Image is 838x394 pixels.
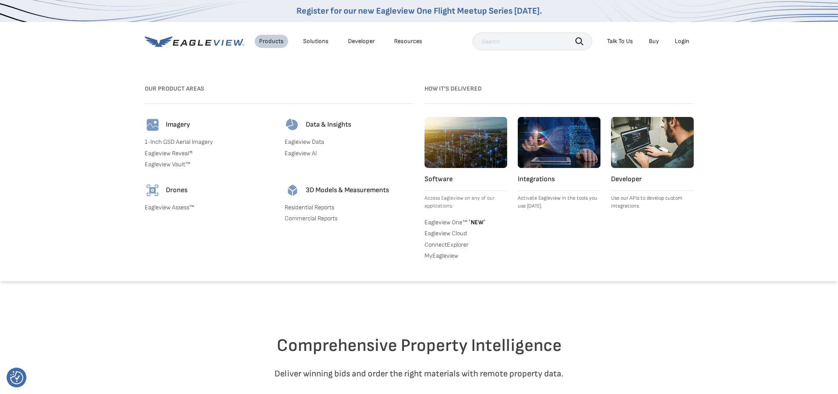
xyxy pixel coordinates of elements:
p: Access Eagleview on any of our applications. [424,194,507,210]
h4: Software [424,175,507,184]
a: Integrations Activate Eagleview in the tools you use [DATE]. [518,117,600,210]
a: Residential Reports [285,204,414,212]
a: Commercial Reports [285,215,414,223]
img: integrations.webp [518,117,600,168]
img: drones-icon.svg [145,182,161,198]
div: Products [259,37,284,45]
img: Revisit consent button [10,371,23,384]
a: Eagleview Reveal® [145,150,274,157]
input: Search [472,33,592,50]
a: Register for our new Eagleview One Flight Meetup Series [DATE]. [296,6,542,16]
p: Deliver winning bids and order the right materials with remote property data. [162,367,677,381]
button: Consent Preferences [10,371,23,384]
a: Eagleview One™ *NEW* [424,217,507,226]
h4: Data & Insights [306,120,351,129]
p: Activate Eagleview in the tools you use [DATE]. [518,194,600,210]
img: 3d-models-icon.svg [285,182,300,198]
div: Talk To Us [607,37,633,45]
h4: Developer [611,175,694,184]
a: 1-Inch GSD Aerial Imagery [145,138,274,146]
div: Resources [394,37,422,45]
span: NEW [467,219,486,226]
h3: Our Product Areas [145,82,414,96]
h2: Comprehensive Property Intelligence [162,335,677,356]
h4: 3D Models & Measurements [306,186,389,195]
a: Eagleview AI [285,150,414,157]
p: Use our APIs to develop custom integrations. [611,194,694,210]
h4: Drones [166,186,187,195]
a: Eagleview Data [285,138,414,146]
a: MyEagleview [424,252,507,260]
img: developer.webp [611,117,694,168]
a: Buy [649,37,659,45]
a: Eagleview Vault™ [145,161,274,168]
div: Login [675,37,689,45]
img: software.webp [424,117,507,168]
h3: How it's Delivered [424,82,694,96]
div: Solutions [303,37,329,45]
a: Eagleview Assess™ [145,204,274,212]
a: Eagleview Cloud [424,230,507,237]
h4: Integrations [518,175,600,184]
a: Developer [348,37,375,45]
a: Developer Use our APIs to develop custom integrations. [611,117,694,210]
a: ConnectExplorer [424,241,507,249]
img: data-icon.svg [285,117,300,133]
h4: Imagery [166,120,190,129]
img: imagery-icon.svg [145,117,161,133]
